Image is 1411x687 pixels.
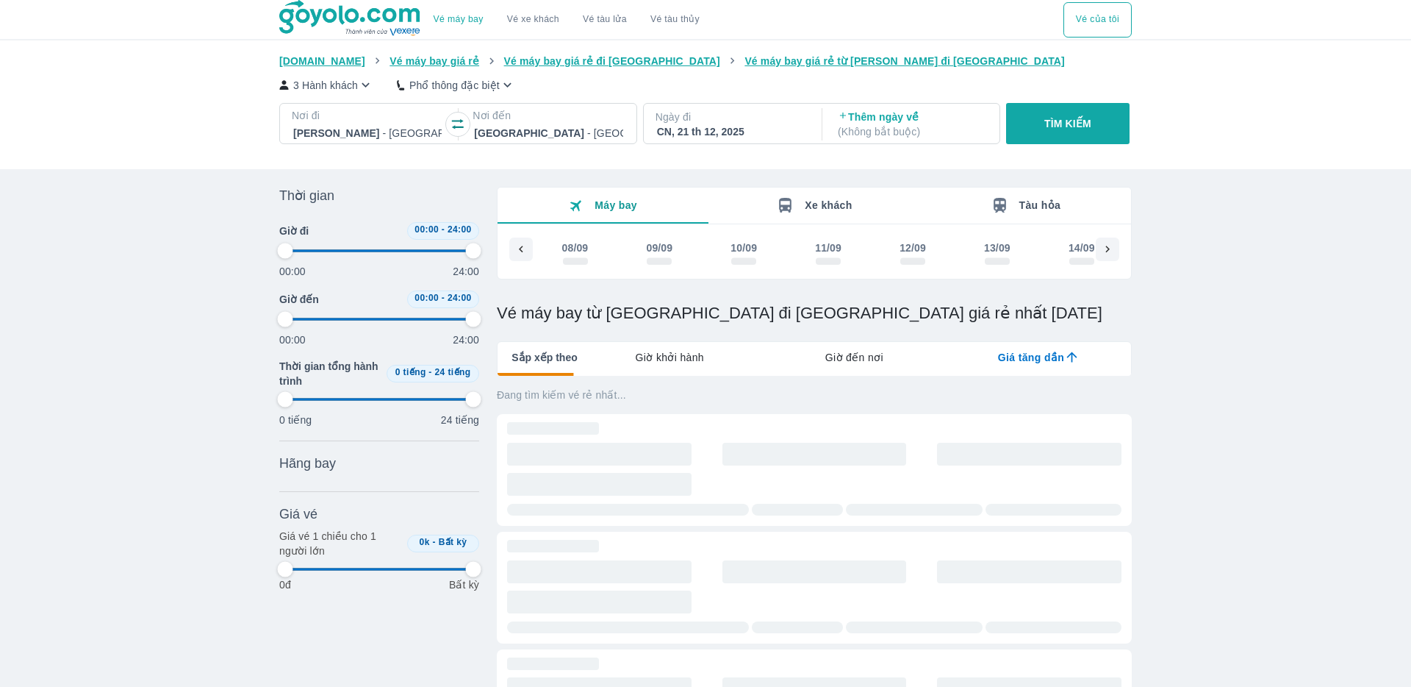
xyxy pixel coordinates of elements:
[279,413,312,427] p: 0 tiếng
[397,77,515,93] button: Phổ thông đặc biệt
[636,350,704,365] span: Giờ khởi hành
[428,367,431,377] span: -
[422,2,711,38] div: choose transportation mode
[1063,2,1132,38] div: choose transportation mode
[441,413,479,427] p: 24 tiếng
[448,224,472,235] span: 24:00
[805,199,852,211] span: Xe khách
[507,14,559,25] a: Vé xe khách
[656,110,807,124] p: Ngày đi
[435,367,471,377] span: 24 tiếng
[279,577,291,592] p: 0đ
[1006,103,1129,144] button: TÌM KIẾM
[900,241,926,255] div: 12/09
[279,55,365,67] span: [DOMAIN_NAME]
[838,110,986,139] p: Thêm ngày về
[292,108,443,123] p: Nơi đi
[497,388,1132,402] p: Đang tìm kiếm vé rẻ nhất...
[449,577,479,592] p: Bất kỳ
[420,537,430,547] span: 0k
[497,303,1132,324] h1: Vé máy bay từ [GEOGRAPHIC_DATA] đi [GEOGRAPHIC_DATA] giá rẻ nhất [DATE]
[414,293,439,303] span: 00:00
[453,264,479,279] p: 24:00
[439,537,467,547] span: Bất kỳ
[279,264,306,279] p: 00:00
[825,350,883,365] span: Giờ đến nơi
[433,537,436,547] span: -
[395,367,426,377] span: 0 tiếng
[389,55,479,67] span: Vé máy bay giá rẻ
[279,505,317,523] span: Giá vé
[279,359,381,388] span: Thời gian tổng hành trình
[293,78,358,93] p: 3 Hành khách
[984,241,1010,255] div: 13/09
[279,292,319,307] span: Giờ đến
[434,14,484,25] a: Vé máy bay
[730,241,757,255] div: 10/09
[646,241,672,255] div: 09/09
[453,332,479,347] p: 24:00
[279,455,336,472] span: Hãng bay
[595,199,637,211] span: Máy bay
[838,124,986,139] p: ( Không bắt buộc )
[504,55,720,67] span: Vé máy bay giá rẻ đi [GEOGRAPHIC_DATA]
[1069,241,1095,255] div: 14/09
[279,54,1132,68] nav: breadcrumb
[533,238,1096,270] div: scrollable day and price
[442,293,445,303] span: -
[1019,199,1061,211] span: Tàu hỏa
[1044,116,1091,131] p: TÌM KIẾM
[578,342,1131,373] div: lab API tabs example
[473,108,624,123] p: Nơi đến
[414,224,439,235] span: 00:00
[571,2,639,38] a: Vé tàu lửa
[562,241,589,255] div: 08/09
[448,293,472,303] span: 24:00
[279,187,334,204] span: Thời gian
[657,124,805,139] div: CN, 21 th 12, 2025
[409,78,500,93] p: Phổ thông đặc biệt
[744,55,1065,67] span: Vé máy bay giá rẻ từ [PERSON_NAME] đi [GEOGRAPHIC_DATA]
[639,2,711,38] button: Vé tàu thủy
[279,529,401,558] p: Giá vé 1 chiều cho 1 người lớn
[1063,2,1132,38] button: Vé của tôi
[279,332,306,347] p: 00:00
[279,224,309,238] span: Giờ đi
[511,350,578,365] span: Sắp xếp theo
[815,241,841,255] div: 11/09
[998,350,1064,365] span: Giá tăng dần
[442,224,445,235] span: -
[279,77,373,93] button: 3 Hành khách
